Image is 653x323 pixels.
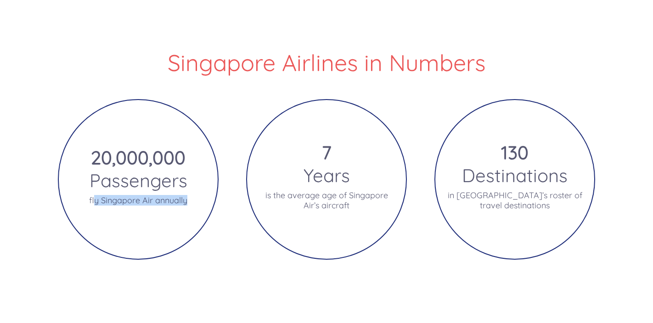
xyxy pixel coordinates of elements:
[89,195,187,206] p: fly Singapore Air annually
[58,49,595,77] h2: Singapore Airlines in Numbers
[304,164,350,187] h4: Years
[91,146,186,169] strong: 20,000,000
[462,164,568,187] h4: Destinations
[501,141,529,164] strong: 130
[322,141,332,164] strong: 7
[90,169,187,192] h4: Passengers
[258,190,395,211] p: is the average age of Singapore Air’s aircraft
[446,190,583,211] p: in [GEOGRAPHIC_DATA]’s roster of travel destinations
